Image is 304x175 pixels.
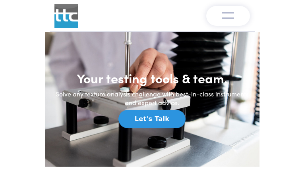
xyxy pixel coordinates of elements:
h6: Solve any texture analysis challenge with best-in-class instruments and expert advice. [54,89,250,107]
img: menu-v1.0.png [222,10,234,19]
button: Let's Talk [118,110,186,128]
h1: Your testing tools & team. [54,70,250,86]
img: ttc_logo_1x1_v1.0.png [54,4,78,28]
button: Toggle navigation [206,6,250,26]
